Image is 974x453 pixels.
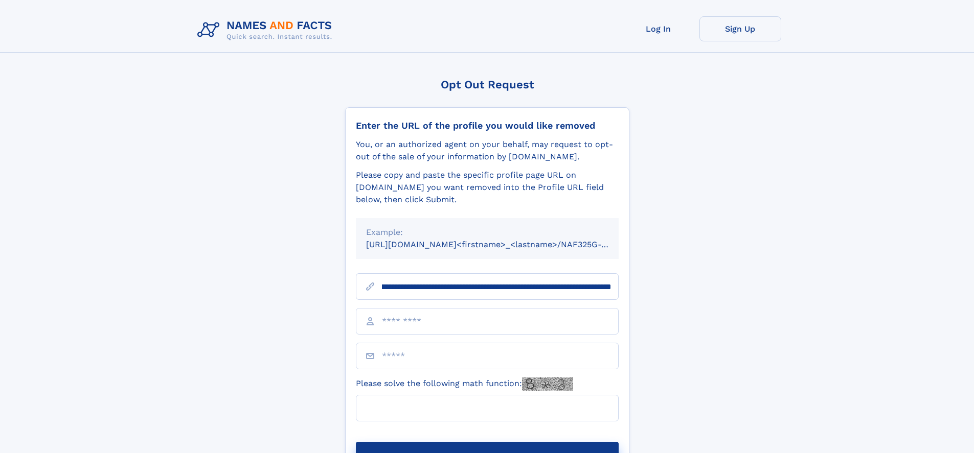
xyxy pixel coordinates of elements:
[356,377,573,391] label: Please solve the following math function:
[356,138,619,163] div: You, or an authorized agent on your behalf, may request to opt-out of the sale of your informatio...
[366,240,638,249] small: [URL][DOMAIN_NAME]<firstname>_<lastname>/NAF325G-xxxxxxxx
[366,226,608,239] div: Example:
[356,120,619,131] div: Enter the URL of the profile you would like removed
[699,16,781,41] a: Sign Up
[618,16,699,41] a: Log In
[193,16,341,44] img: Logo Names and Facts
[356,169,619,206] div: Please copy and paste the specific profile page URL on [DOMAIN_NAME] you want removed into the Pr...
[345,78,629,91] div: Opt Out Request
